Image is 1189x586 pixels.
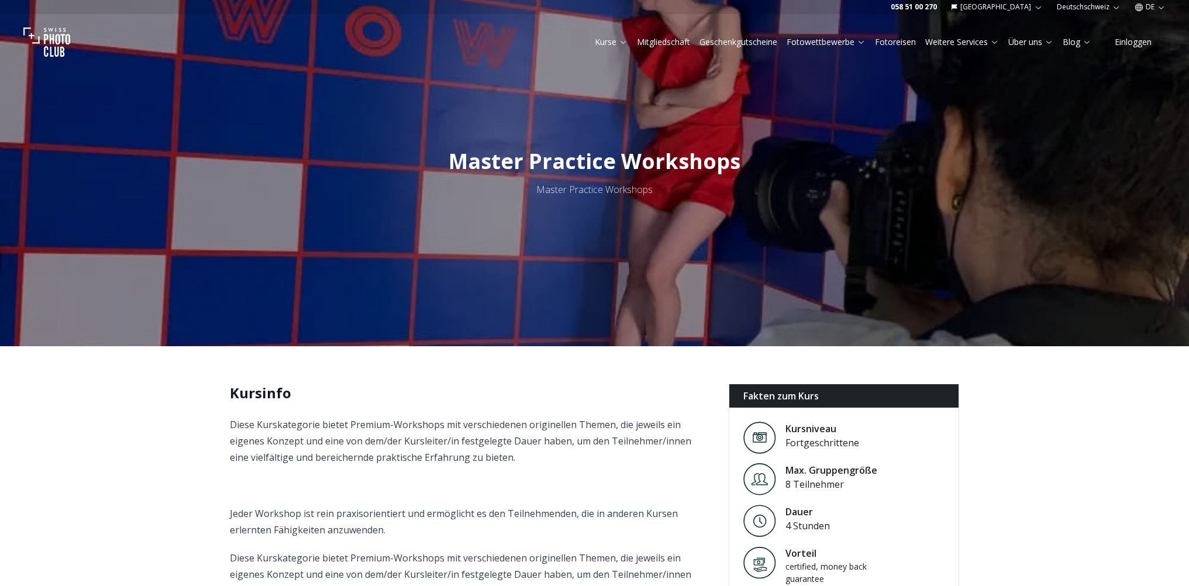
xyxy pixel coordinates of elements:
[632,34,695,50] button: Mitgliedschaft
[230,384,710,402] h2: Kursinfo
[743,422,776,454] img: Level
[1058,34,1096,50] button: Blog
[785,463,877,477] div: Max. Gruppengröße
[23,19,70,66] img: Swiss photo club
[921,34,1004,50] button: Weitere Services
[743,505,776,537] img: Level
[1008,36,1053,48] a: Über uns
[875,36,916,48] a: Fotoreisen
[785,436,859,450] div: Fortgeschrittene
[785,546,885,560] div: Vorteil
[1101,34,1166,50] button: Einloggen
[925,36,999,48] a: Weitere Services
[230,505,710,538] p: Jeder Workshop ist rein praxisorientiert und ermöglicht es den Teilnehmenden, die in anderen Kurs...
[787,36,866,48] a: Fotowettbewerbe
[1063,36,1091,48] a: Blog
[782,34,870,50] button: Fotowettbewerbe
[590,34,632,50] button: Kurse
[743,546,776,579] img: Vorteil
[729,384,959,408] div: Fakten zum Kurs
[536,183,653,196] span: Master Practice Workshops
[637,36,690,48] a: Mitgliedschaft
[785,519,830,533] div: 4 Stunden
[449,147,740,175] span: Master Practice Workshops
[870,34,921,50] button: Fotoreisen
[891,2,937,12] a: 058 51 00 270
[785,560,885,585] div: certified, money back guarantee
[699,36,777,48] a: Geschenkgutscheine
[230,416,710,466] p: Diese Kurskategorie bietet Premium-Workshops mit verschiedenen originellen Themen, die jeweils ei...
[595,36,628,48] a: Kurse
[785,477,877,491] div: 8 Teilnehmer
[695,34,782,50] button: Geschenkgutscheine
[1004,34,1058,50] button: Über uns
[743,463,776,495] img: Level
[785,505,830,519] div: Dauer
[785,422,859,436] div: Kursniveau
